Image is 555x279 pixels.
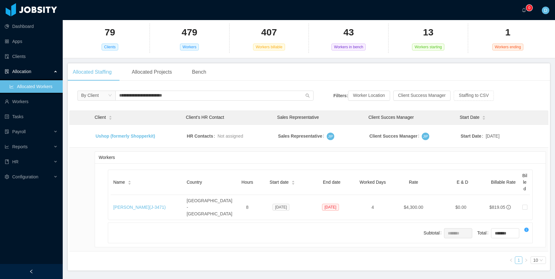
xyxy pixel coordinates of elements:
[108,93,112,98] i: icon: down
[331,44,366,50] span: Workers in bench
[444,229,472,238] input: Subtotal
[102,44,118,50] span: Clients
[515,256,522,264] li: 1
[343,26,354,39] h2: 43
[491,180,516,185] span: Billable Rate
[424,230,444,235] label: Subtotal
[128,182,131,184] i: icon: caret-down
[272,204,289,211] span: [DATE]
[108,115,112,117] i: icon: caret-up
[526,5,532,11] sup: 0
[5,160,9,164] i: icon: book
[291,180,295,182] i: icon: caret-up
[393,91,451,101] button: Client Success Manager
[360,180,386,185] span: Worked Days
[291,180,295,184] div: Sort
[322,204,339,211] span: [DATE]
[12,144,28,149] span: Reports
[544,7,547,14] span: D
[457,180,468,185] span: E & D
[99,152,542,163] div: Workers
[277,115,319,120] span: Sales Representative
[12,129,26,134] span: Payroll
[186,115,224,120] span: Client’s HR Contact
[482,115,485,117] i: icon: caret-up
[184,195,237,220] td: [GEOGRAPHIC_DATA] - [GEOGRAPHIC_DATA]
[423,26,433,39] h2: 13
[524,228,529,232] i: icon: info-circle
[507,256,515,264] li: Previous Page
[12,159,18,164] span: HR
[489,204,505,211] div: $819.05
[455,205,466,210] span: $0.00
[5,110,58,123] a: icon: profileTasks
[278,134,322,139] strong: Sales Representative
[482,115,486,119] div: Sort
[95,114,106,121] span: Client
[492,44,524,50] span: Workers ending
[491,229,519,238] input: Total
[515,257,522,264] a: 1
[113,205,166,210] a: [PERSON_NAME](J-3471)
[5,50,58,63] a: icon: auditClients
[409,180,418,185] span: Rate
[96,134,155,139] a: Ushop (formerly Shopperkit)
[454,91,494,101] button: Staffing to CSV
[127,63,177,81] div: Allocated Projects
[187,180,202,185] span: Country
[180,44,199,50] span: Workers
[5,69,9,74] i: icon: solution
[539,258,543,263] i: icon: down
[369,134,417,139] strong: Client Succes Manager
[348,91,390,101] button: Worker Location
[241,180,253,185] span: Hours
[5,129,9,134] i: icon: file-protect
[187,63,211,81] div: Bench
[81,91,99,100] div: By Client
[108,115,112,119] div: Sort
[482,117,485,119] i: icon: caret-down
[486,133,499,139] span: [DATE]
[9,80,58,93] a: icon: line-chartAllocated Workers
[509,258,513,262] i: icon: left
[113,179,125,186] span: Name
[460,114,479,121] span: Start Date
[68,63,117,81] div: Allocated Staffing
[328,133,333,139] span: JIP
[128,180,131,182] i: icon: caret-up
[305,93,310,98] i: icon: search
[108,117,112,119] i: icon: caret-down
[333,93,348,98] strong: Filters:
[253,44,285,50] span: Workers billable
[533,257,538,264] div: 10
[522,173,527,191] span: Billed
[506,205,511,209] span: info-circle
[187,134,213,139] strong: HR Contacts
[12,174,38,179] span: Configuration
[477,230,491,235] label: Total
[389,195,438,220] td: $4,300.00
[461,134,481,139] strong: Start Date
[5,175,9,179] i: icon: setting
[524,258,528,262] i: icon: right
[218,134,243,139] span: Not assigned
[5,20,58,33] a: icon: pie-chartDashboard
[5,145,9,149] i: icon: line-chart
[128,180,131,184] div: Sort
[423,133,428,139] span: JIP
[270,179,289,186] span: Start date
[237,195,257,220] td: 8
[5,35,58,48] a: icon: appstoreApps
[5,95,58,108] a: icon: userWorkers
[412,44,444,50] span: Workers starting
[261,26,277,39] h2: 407
[182,26,197,39] h2: 479
[368,115,414,120] span: Client Succes Manager
[12,69,31,74] span: Allocation
[522,256,530,264] li: Next Page
[505,26,510,39] h2: 1
[323,180,341,185] span: End date
[357,195,389,220] td: 4
[522,8,526,12] i: icon: bell
[105,26,115,39] h2: 79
